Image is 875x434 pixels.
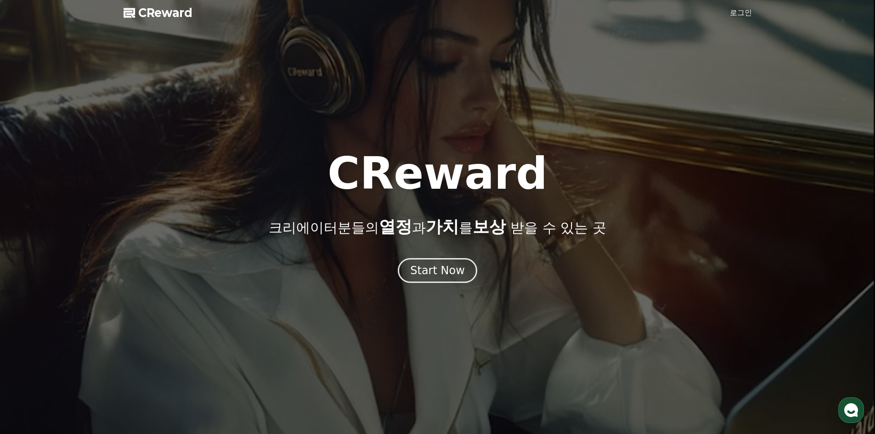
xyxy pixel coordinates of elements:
[138,6,192,20] span: CReward
[398,258,477,283] button: Start Now
[398,267,477,276] a: Start Now
[379,217,412,236] span: 열정
[327,152,548,196] h1: CReward
[730,7,752,18] a: 로그인
[410,263,465,278] div: Start Now
[426,217,459,236] span: 가치
[473,217,506,236] span: 보상
[124,6,192,20] a: CReward
[269,218,606,236] p: 크리에이터분들의 과 를 받을 수 있는 곳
